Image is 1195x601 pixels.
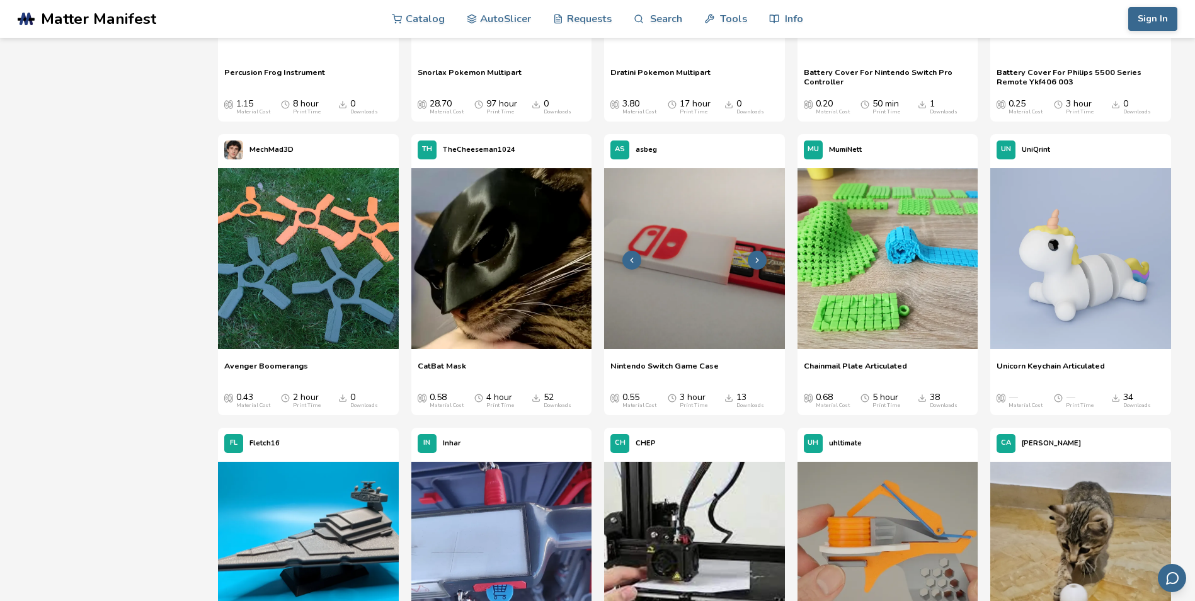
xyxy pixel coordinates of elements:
[430,109,464,115] div: Material Cost
[532,392,540,403] span: Downloads
[636,437,656,450] p: CHEP
[804,99,813,109] span: Average Cost
[236,403,270,409] div: Material Cost
[418,361,466,380] a: CatBat Mask
[430,392,464,409] div: 0.58
[418,392,426,403] span: Average Cost
[622,403,656,409] div: Material Cost
[1158,564,1186,592] button: Send feedback via email
[636,143,657,156] p: asbeg
[1009,392,1017,403] span: —
[736,109,764,115] div: Downloads
[418,99,426,109] span: Average Cost
[997,99,1005,109] span: Average Cost
[486,392,514,409] div: 4 hour
[668,392,677,403] span: Average Print Time
[443,143,515,156] p: TheCheeseman1024
[224,392,233,403] span: Average Cost
[236,109,270,115] div: Material Cost
[236,99,270,115] div: 1.15
[544,403,571,409] div: Downloads
[610,361,719,380] a: Nintendo Switch Game Case
[918,392,927,403] span: Downloads
[1111,99,1120,109] span: Downloads
[930,403,958,409] div: Downloads
[816,403,850,409] div: Material Cost
[1066,99,1094,115] div: 3 hour
[293,403,321,409] div: Print Time
[808,146,819,154] span: MU
[997,392,1005,403] span: Average Cost
[338,392,347,403] span: Downloads
[430,99,464,115] div: 28.70
[918,99,927,109] span: Downloads
[293,392,321,409] div: 2 hour
[1009,403,1043,409] div: Material Cost
[724,392,733,403] span: Downloads
[41,10,156,28] span: Matter Manifest
[422,146,432,154] span: TH
[1066,403,1094,409] div: Print Time
[430,403,464,409] div: Material Cost
[423,439,430,447] span: IN
[224,140,243,159] img: MechMad3D's profile
[1001,439,1011,447] span: CA
[872,403,900,409] div: Print Time
[418,67,522,86] span: Snorlax Pokemon Multipart
[610,67,711,86] a: Dratini Pokemon Multipart
[474,99,483,109] span: Average Print Time
[1009,109,1043,115] div: Material Cost
[474,392,483,403] span: Average Print Time
[804,361,907,380] a: Chainmail Plate Articulated
[1001,146,1011,154] span: UN
[486,403,514,409] div: Print Time
[230,439,237,447] span: FL
[804,67,972,86] a: Battery Cover For Nintendo Switch Pro Controller
[1066,109,1094,115] div: Print Time
[622,109,656,115] div: Material Cost
[615,439,626,447] span: CH
[350,109,378,115] div: Downloads
[622,392,656,409] div: 0.55
[997,67,1165,86] a: Battery Cover For Philips 5500 Series Remote Ykf406 003
[249,143,294,156] p: MechMad3D
[1123,392,1151,409] div: 34
[736,99,764,115] div: 0
[486,109,514,115] div: Print Time
[544,99,571,115] div: 0
[486,99,517,115] div: 97 hour
[610,99,619,109] span: Average Cost
[338,99,347,109] span: Downloads
[680,392,707,409] div: 3 hour
[736,403,764,409] div: Downloads
[1111,392,1120,403] span: Downloads
[680,109,707,115] div: Print Time
[224,67,325,86] a: Percusion Frog Instrument
[532,99,540,109] span: Downloads
[1128,7,1177,31] button: Sign In
[218,134,300,166] a: MechMad3D's profileMechMad3D
[804,392,813,403] span: Average Cost
[724,99,733,109] span: Downloads
[872,392,900,409] div: 5 hour
[668,99,677,109] span: Average Print Time
[997,361,1105,380] a: Unicorn Keychain Articulated
[930,99,958,115] div: 1
[872,109,900,115] div: Print Time
[736,392,764,409] div: 13
[680,403,707,409] div: Print Time
[236,392,270,409] div: 0.43
[224,361,308,380] a: Avenger Boomerangs
[443,437,460,450] p: Inhar
[622,99,656,115] div: 3.80
[281,392,290,403] span: Average Print Time
[1054,99,1063,109] span: Average Print Time
[829,143,862,156] p: MumiNett
[1123,99,1151,115] div: 0
[1022,437,1081,450] p: [PERSON_NAME]
[610,392,619,403] span: Average Cost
